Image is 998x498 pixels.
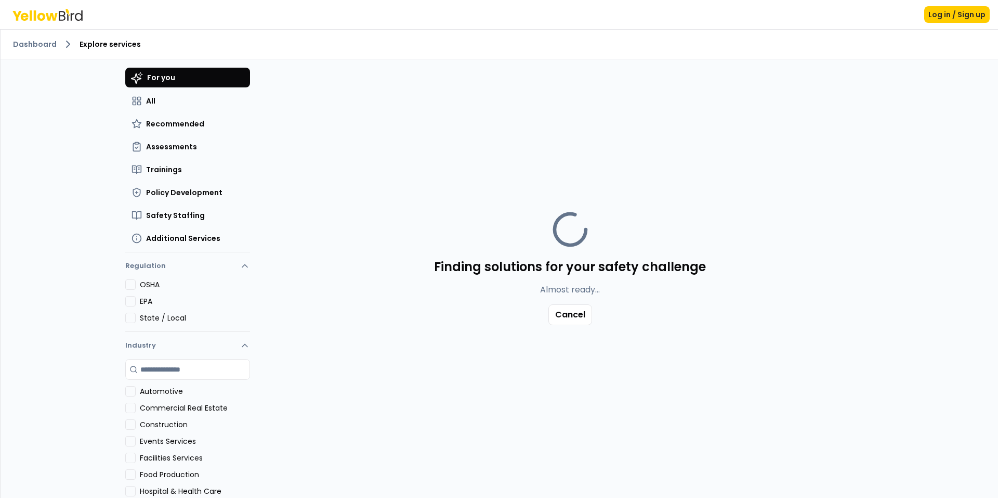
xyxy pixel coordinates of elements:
[125,229,250,248] button: Additional Services
[146,187,222,198] span: Policy Development
[540,284,600,296] p: Almost ready...
[140,313,250,323] label: State / Local
[140,403,250,413] label: Commercial Real Estate
[140,453,250,463] label: Facilities Services
[146,119,204,129] span: Recommended
[146,210,205,221] span: Safety Staffing
[80,39,141,49] span: Explore services
[125,183,250,202] button: Policy Development
[125,137,250,156] button: Assessments
[434,259,706,275] h4: Finding solutions for your safety challenge
[125,160,250,179] button: Trainings
[140,469,250,480] label: Food Production
[140,386,250,397] label: Automotive
[548,304,592,325] button: Cancel
[140,419,250,430] label: Construction
[13,38,986,50] nav: breadcrumb
[140,296,250,307] label: EPA
[125,332,250,359] button: Industry
[13,39,57,49] a: Dashboard
[125,92,250,110] button: All
[140,436,250,446] label: Events Services
[924,6,990,23] button: Log in / Sign up
[147,72,175,83] span: For you
[146,164,182,175] span: Trainings
[146,96,155,106] span: All
[146,142,197,152] span: Assessments
[140,486,250,496] label: Hospital & Health Care
[125,206,250,225] button: Safety Staffing
[125,279,250,331] div: Regulation
[125,114,250,133] button: Recommended
[140,279,250,290] label: OSHA
[125,257,250,279] button: Regulation
[146,233,220,244] span: Additional Services
[125,68,250,87] button: For you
